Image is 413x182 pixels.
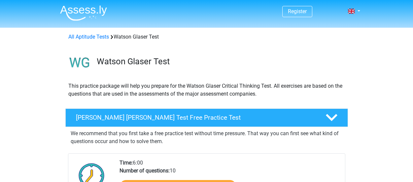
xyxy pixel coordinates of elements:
img: watson glaser test [66,49,94,77]
b: Time: [120,160,133,166]
a: Register [288,8,307,15]
img: Assessly [60,5,107,21]
div: Watson Glaser Test [66,33,348,41]
a: All Aptitude Tests [68,34,109,40]
b: Number of questions: [120,167,170,174]
p: We recommend that you first take a free practice test without time pressure. That way you can fir... [71,130,343,145]
h3: Watson Glaser Test [97,56,343,67]
h4: [PERSON_NAME] [PERSON_NAME] Test Free Practice Test [76,114,315,121]
a: [PERSON_NAME] [PERSON_NAME] Test Free Practice Test [63,108,351,127]
p: This practice package will help you prepare for the Watson Glaser Critical Thinking Test. All exe... [68,82,345,98]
